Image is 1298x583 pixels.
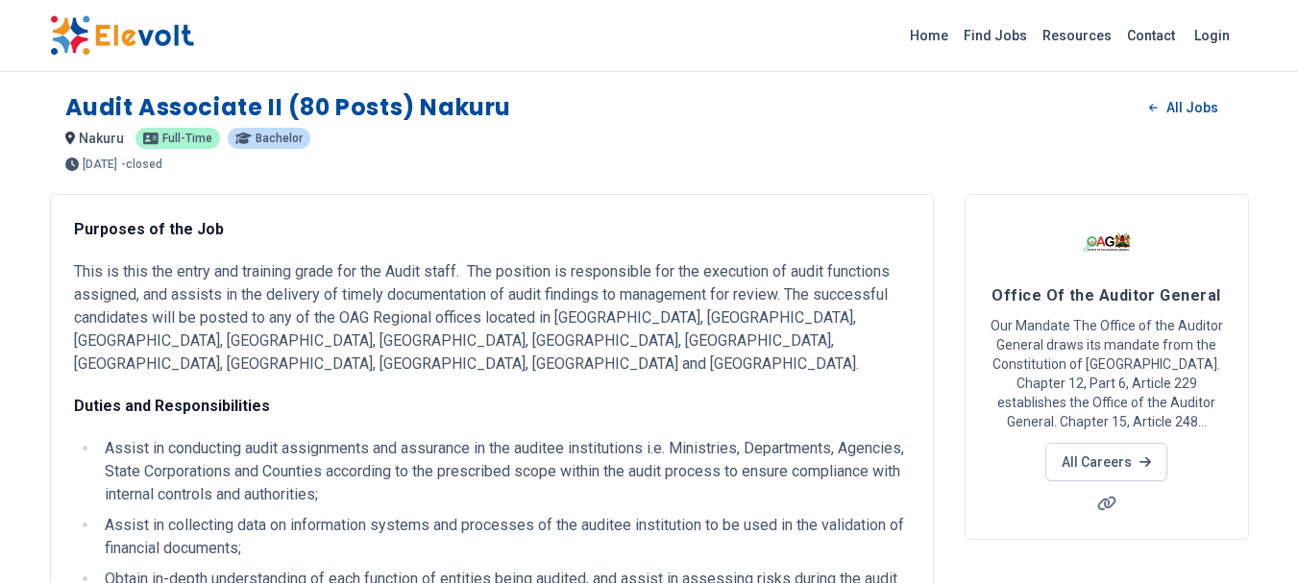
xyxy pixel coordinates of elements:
a: Find Jobs [956,20,1035,51]
p: - closed [121,158,162,170]
a: Resources [1035,20,1119,51]
strong: Duties and Responsibilities [74,397,270,415]
span: nakuru [79,131,124,146]
p: This is this the entry and training grade for the Audit staff. The position is responsible for th... [74,260,910,376]
a: All Careers [1045,443,1167,481]
span: [DATE] [83,158,117,170]
strong: Purposes of the Job [74,220,224,238]
span: full-time [162,133,212,144]
span: bachelor [256,133,303,144]
span: Office Of the Auditor General [992,286,1220,304]
a: All Jobs [1134,93,1233,122]
img: Elevolt [50,15,194,56]
img: Office Of the Auditor General [1083,218,1131,266]
h1: Audit Associate II (80 Posts) Nakuru [65,92,512,123]
a: Contact [1119,20,1183,51]
a: Login [1183,16,1241,55]
li: Assist in collecting data on information systems and processes of the auditee institution to be u... [99,514,910,560]
p: Our Mandate The Office of the Auditor General draws its mandate from the Constitution of [GEOGRAP... [989,316,1225,431]
a: Home [902,20,956,51]
li: Assist in conducting audit assignments and assurance in the auditee institutions i.e. Ministries,... [99,437,910,506]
